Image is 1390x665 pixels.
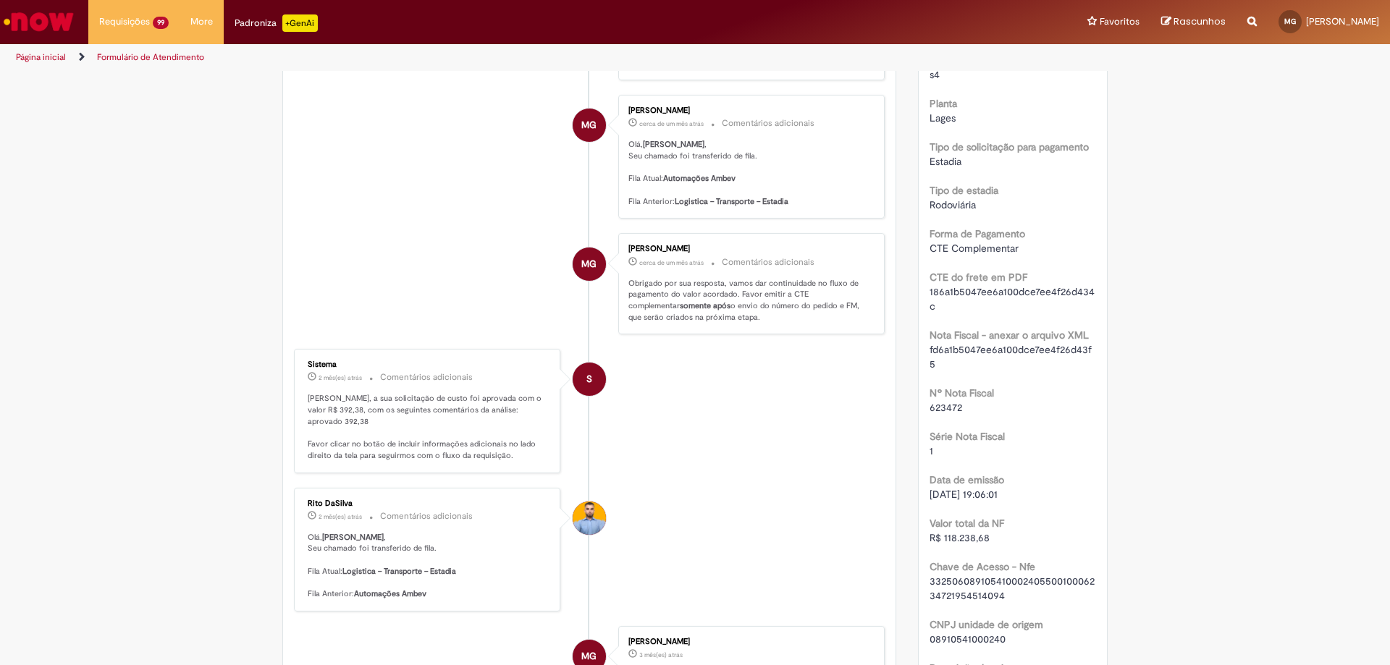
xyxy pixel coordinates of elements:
small: Comentários adicionais [380,510,473,522]
b: CTE do frete em PDF [930,271,1027,284]
p: Obrigado por sua resposta, vamos dar continuidade no fluxo de pagamento do valor acordado. Favor ... [628,278,869,323]
span: 1 [930,444,933,457]
small: Comentários adicionais [722,256,814,268]
p: Olá, , Seu chamado foi transferido de fila. Fila Atual: Fila Anterior: [308,532,549,600]
p: Olá, , Seu chamado foi transferido de fila. Fila Atual: Fila Anterior: [628,139,869,207]
ul: Trilhas de página [11,44,916,71]
span: MG [581,247,597,281]
b: Tipo de estadia [930,184,998,197]
span: Requisições [99,14,150,29]
b: Logistica – Transporte – Estadia [675,196,788,207]
span: 99 [153,17,169,29]
span: fd6a1b5047ee6a100dce7ee4f26d43f5 [930,343,1092,370]
b: Logistica – Transporte – Estadia [342,566,456,577]
span: 2 mês(es) atrás [319,373,362,382]
b: Tipo de solicitação para pagamento [930,140,1089,153]
span: R$ 118.238,68 [930,531,990,544]
span: 3 mês(es) atrás [639,651,683,659]
span: Rascunhos [1174,14,1226,28]
span: [PERSON_NAME] [1306,15,1379,27]
span: More [190,14,213,29]
time: 25/08/2025 14:50:47 [639,119,704,128]
div: Marcos guizoni [573,247,606,281]
p: +GenAi [282,14,318,32]
div: [PERSON_NAME] [628,638,869,646]
div: Rito DaSilva [308,499,549,508]
b: Série Nota Fiscal [930,430,1005,443]
span: s4 [930,68,940,81]
span: Rodoviária [930,198,976,211]
b: Chave de Acesso - Nfe [930,560,1035,573]
b: Planta [930,97,957,110]
b: somente após [680,300,730,311]
a: Rascunhos [1161,15,1226,29]
b: [PERSON_NAME] [322,532,384,543]
a: Página inicial [16,51,66,63]
div: Rito DaSilva [573,501,606,535]
span: 186a1b5047ee6a100dce7ee4f26d434c [930,285,1095,313]
b: Data de emissão [930,473,1004,486]
b: Forma de Pagamento [930,227,1025,240]
span: CTE Complementar [930,242,1019,255]
time: 01/07/2025 10:59:56 [639,651,683,659]
span: Lages [930,111,956,124]
div: Padroniza [235,14,318,32]
span: MG [1284,17,1296,26]
span: cerca de um mês atrás [639,119,704,128]
b: Automações Ambev [354,588,426,599]
div: Marcos guizoni [573,109,606,142]
span: S [586,362,592,397]
small: Comentários adicionais [380,371,473,384]
div: [PERSON_NAME] [628,106,869,115]
small: Comentários adicionais [722,117,814,130]
div: [PERSON_NAME] [628,245,869,253]
time: 31/07/2025 15:12:49 [319,373,362,382]
b: Automações Ambev [663,173,736,184]
time: 25/08/2025 14:50:46 [639,258,704,267]
p: [PERSON_NAME], a sua solicitação de custo foi aprovada com o valor R$ 392,38, com os seguintes co... [308,393,549,461]
b: [PERSON_NAME] [643,139,704,150]
div: System [573,363,606,396]
time: 21/07/2025 09:46:02 [319,512,362,521]
span: cerca de um mês atrás [639,258,704,267]
span: 623472 [930,401,962,414]
span: [DATE] 19:06:01 [930,488,998,501]
b: Nota Fiscal - anexar o arquivo XML [930,329,1089,342]
img: ServiceNow [1,7,76,36]
b: Valor total da NF [930,517,1004,530]
span: 2 mês(es) atrás [319,512,362,521]
a: Formulário de Atendimento [97,51,204,63]
b: CNPJ unidade de origem [930,618,1043,631]
span: Estadia [930,155,961,168]
div: Sistema [308,360,549,369]
span: Favoritos [1100,14,1140,29]
span: 33250608910541000240550010006234721954514094 [930,575,1095,602]
b: Nº Nota Fiscal [930,386,994,399]
span: 08910541000240 [930,632,1006,645]
span: MG [581,108,597,143]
